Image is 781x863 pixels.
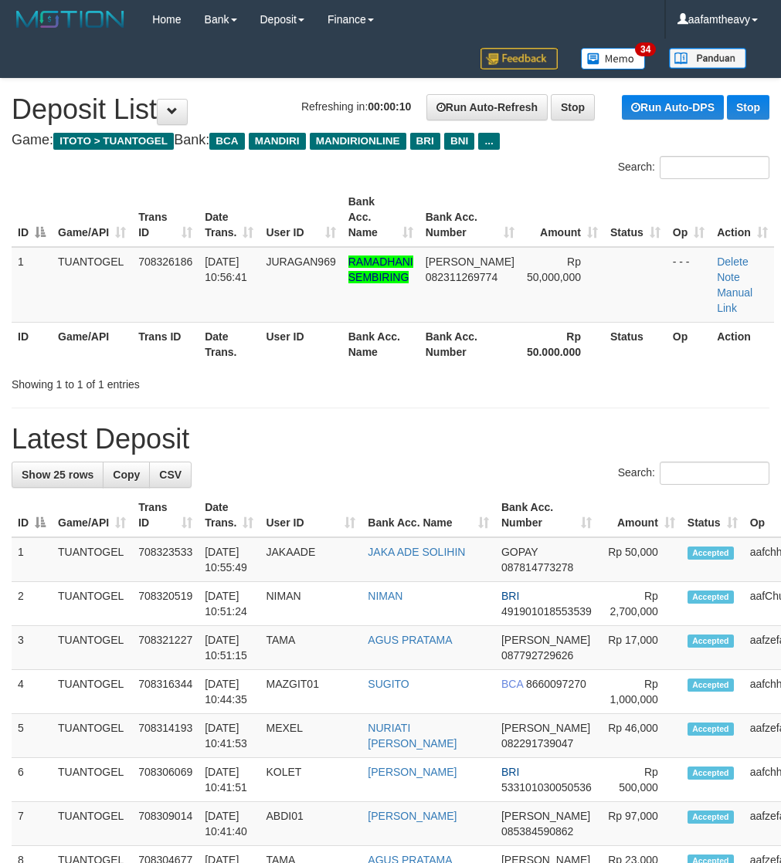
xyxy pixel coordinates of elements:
[501,766,519,778] span: BRI
[598,802,681,846] td: Rp 97,000
[12,802,52,846] td: 7
[132,582,199,626] td: 708320519
[52,582,132,626] td: TUANTOGEL
[209,133,244,150] span: BCA
[368,546,465,558] a: JAKA ADE SOLIHIN
[132,537,199,582] td: 708323533
[53,133,174,150] span: ITOTO > TUANTOGEL
[688,547,734,560] span: Accepted
[12,133,769,148] h4: Game: Bank:
[199,626,260,670] td: [DATE] 10:51:15
[688,767,734,780] span: Accepted
[52,714,132,758] td: TUANTOGEL
[526,678,586,690] span: Copy 8660097270 to clipboard
[205,256,247,283] span: [DATE] 10:56:41
[681,493,744,537] th: Status: activate to sort column ascending
[260,626,362,670] td: TAMA
[199,758,260,802] td: [DATE] 10:41:51
[260,537,362,582] td: JAKAADE
[727,95,769,120] a: Stop
[260,582,362,626] td: NIMAN
[501,590,519,602] span: BRI
[12,493,52,537] th: ID: activate to sort column descending
[711,188,774,247] th: Action: activate to sort column ascending
[598,626,681,670] td: Rp 17,000
[669,48,746,69] img: panduan.png
[103,462,150,488] a: Copy
[501,810,590,822] span: [PERSON_NAME]
[12,462,104,488] a: Show 25 rows
[604,322,667,366] th: Status
[12,247,52,323] td: 1
[444,133,474,150] span: BNI
[495,493,598,537] th: Bank Acc. Number: activate to sort column ascending
[501,781,592,794] span: Copy 533101030050536 to clipboard
[132,188,199,247] th: Trans ID: activate to sort column ascending
[132,670,199,714] td: 708316344
[667,188,711,247] th: Op: activate to sort column ascending
[622,95,724,120] a: Run Auto-DPS
[368,766,457,778] a: [PERSON_NAME]
[113,469,140,481] span: Copy
[604,188,667,247] th: Status: activate to sort column ascending
[368,678,409,690] a: SUGITO
[199,493,260,537] th: Date Trans.: activate to sort column ascending
[342,188,419,247] th: Bank Acc. Name: activate to sort column ascending
[266,256,335,268] span: JURAGAN969
[501,605,592,618] span: Copy 491901018553539 to clipboard
[501,546,538,558] span: GOPAY
[688,591,734,604] span: Accepted
[12,322,52,366] th: ID
[199,582,260,626] td: [DATE] 10:51:24
[660,156,769,179] input: Search:
[199,322,260,366] th: Date Trans.
[348,256,413,283] a: RAMADHANI SEMBIRING
[419,322,521,366] th: Bank Acc. Number
[12,188,52,247] th: ID: activate to sort column descending
[521,322,604,366] th: Rp 50.000.000
[711,322,774,366] th: Action
[12,424,769,455] h1: Latest Deposit
[52,247,132,323] td: TUANTOGEL
[199,714,260,758] td: [DATE] 10:41:53
[52,322,132,366] th: Game/API
[199,670,260,714] td: [DATE] 10:44:35
[12,371,314,392] div: Showing 1 to 1 of 1 entries
[52,758,132,802] td: TUANTOGEL
[501,634,590,646] span: [PERSON_NAME]
[12,537,52,582] td: 1
[527,256,581,283] span: Rp 50,000,000
[426,256,514,268] span: [PERSON_NAME]
[635,42,656,56] span: 34
[368,722,457,750] a: NURIATI [PERSON_NAME]
[688,811,734,824] span: Accepted
[52,537,132,582] td: TUANTOGEL
[310,133,406,150] span: MANDIRIONLINE
[260,802,362,846] td: ABDI01
[660,462,769,485] input: Search:
[260,758,362,802] td: KOLET
[199,537,260,582] td: [DATE] 10:55:49
[618,462,769,485] label: Search:
[410,133,440,150] span: BRI
[688,635,734,648] span: Accepted
[12,714,52,758] td: 5
[260,322,341,366] th: User ID
[501,561,573,574] span: Copy 087814773278 to clipboard
[598,758,681,802] td: Rp 500,000
[368,634,452,646] a: AGUS PRATAMA
[12,758,52,802] td: 6
[501,678,523,690] span: BCA
[132,626,199,670] td: 708321227
[618,156,769,179] label: Search:
[149,462,192,488] a: CSV
[22,469,93,481] span: Show 25 rows
[501,722,590,734] span: [PERSON_NAME]
[368,810,457,822] a: [PERSON_NAME]
[132,802,199,846] td: 708309014
[598,493,681,537] th: Amount: activate to sort column ascending
[12,670,52,714] td: 4
[52,188,132,247] th: Game/API: activate to sort column ascending
[12,626,52,670] td: 3
[368,590,402,602] a: NIMAN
